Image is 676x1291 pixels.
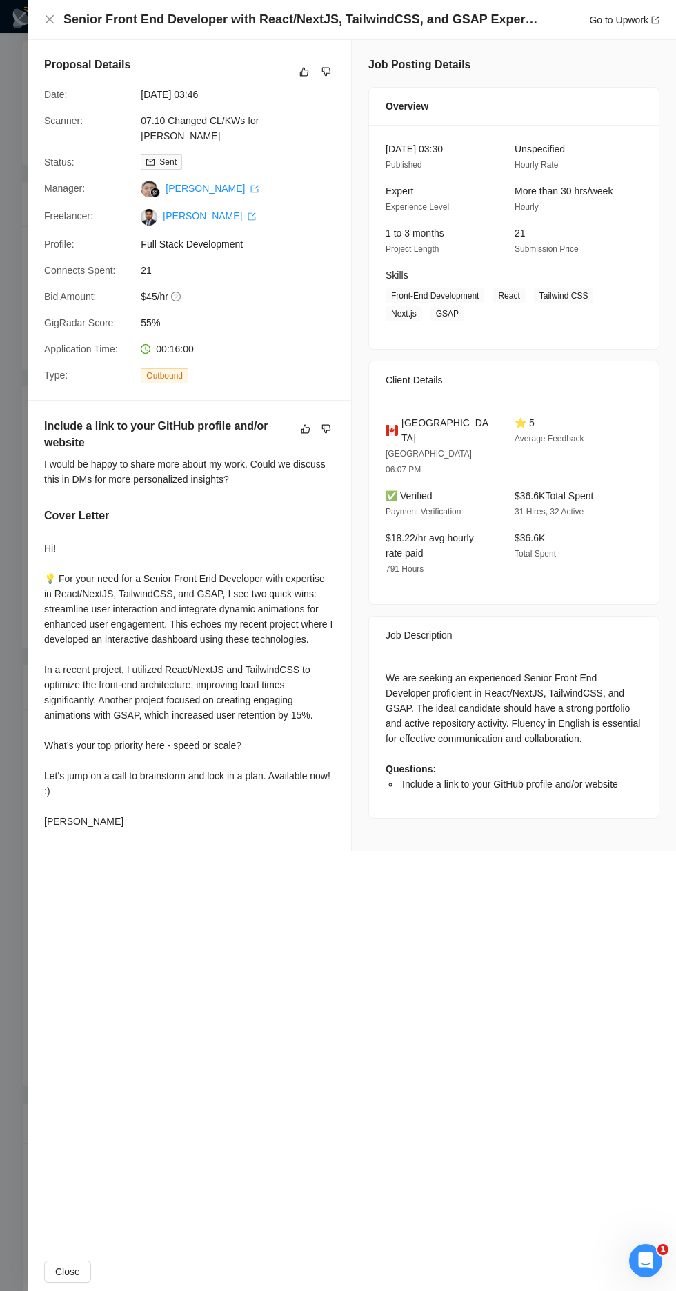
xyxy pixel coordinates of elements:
[589,14,659,26] a: Go to Upworkexport
[651,16,659,24] span: export
[386,228,444,239] span: 1 to 3 months
[141,209,157,226] img: c1nrCZW-5O1cqDoFHo_Xz-MnZy_1n7AANUNe4nlxuVeg31ZSGucUI1M07LWjpjBHA9
[44,115,83,126] span: Scanner:
[321,423,331,434] span: dislike
[299,66,309,77] span: like
[44,343,118,354] span: Application Time:
[515,417,535,428] span: ⭐ 5
[141,87,348,102] span: [DATE] 03:46
[386,361,642,399] div: Client Details
[493,288,525,303] span: React
[629,1244,662,1277] iframe: Intercom live chat
[156,343,194,354] span: 00:16:00
[515,143,565,154] span: Unspecified
[44,183,85,194] span: Manager:
[386,670,642,792] div: We are seeking an experienced Senior Front End Developer proficient in React/NextJS, TailwindCSS,...
[44,210,93,221] span: Freelancer:
[430,306,464,321] span: GSAP
[296,63,312,80] button: like
[141,237,348,252] span: Full Stack Development
[321,66,331,77] span: dislike
[297,421,314,437] button: like
[386,532,474,559] span: $18.22/hr avg hourly rate paid
[44,57,130,73] h5: Proposal Details
[141,368,188,383] span: Outbound
[150,188,160,197] img: gigradar-bm.png
[386,763,436,774] strong: Questions:
[44,508,109,524] h5: Cover Letter
[401,415,493,446] span: [GEOGRAPHIC_DATA]
[386,507,461,517] span: Payment Verification
[386,306,422,321] span: Next.js
[171,291,182,302] span: question-circle
[386,288,484,303] span: Front-End Development
[166,183,259,194] a: [PERSON_NAME] export
[386,186,413,197] span: Expert
[515,186,613,197] span: More than 30 hrs/week
[163,210,256,221] a: [PERSON_NAME] export
[141,344,150,354] span: clock-circle
[44,418,291,451] h5: Include a link to your GitHub profile and/or website
[515,532,545,543] span: $36.6K
[141,289,348,304] span: $45/hr
[386,202,449,212] span: Experience Level
[55,1264,80,1279] span: Close
[44,239,74,250] span: Profile:
[44,265,116,276] span: Connects Spent:
[44,457,335,487] div: I would be happy to share more about my work. Could we discuss this in DMs for more personalized ...
[386,99,428,114] span: Overview
[515,434,584,443] span: Average Feedback
[318,421,335,437] button: dislike
[515,202,539,212] span: Hourly
[44,317,116,328] span: GigRadar Score:
[318,63,335,80] button: dislike
[44,14,55,26] button: Close
[515,244,579,254] span: Submission Price
[250,185,259,193] span: export
[386,160,422,170] span: Published
[44,89,67,100] span: Date:
[44,14,55,25] span: close
[515,549,556,559] span: Total Spent
[44,370,68,381] span: Type:
[515,228,526,239] span: 21
[141,315,348,330] span: 55%
[515,507,584,517] span: 31 Hires, 32 Active
[44,157,74,168] span: Status:
[386,564,424,574] span: 791 Hours
[515,160,558,170] span: Hourly Rate
[386,490,433,501] span: ✅ Verified
[657,1244,668,1255] span: 1
[63,11,539,28] h4: Senior Front End Developer with React/NextJS, TailwindCSS, and GSAP Expertise
[386,244,439,254] span: Project Length
[386,143,443,154] span: [DATE] 03:30
[146,158,155,166] span: mail
[159,157,177,167] span: Sent
[141,263,348,278] span: 21
[141,115,259,141] a: 07.10 Changed CL/KWs for [PERSON_NAME]
[386,617,642,654] div: Job Description
[44,1261,91,1283] button: Close
[44,541,335,829] div: Hi! 💡 For your need for a Senior Front End Developer with expertise in React/NextJS, TailwindCSS,...
[386,423,398,438] img: 🇨🇦
[534,288,594,303] span: Tailwind CSS
[402,779,618,790] span: Include a link to your GitHub profile and/or website
[248,212,256,221] span: export
[386,270,408,281] span: Skills
[386,449,472,474] span: [GEOGRAPHIC_DATA] 06:07 PM
[515,490,593,501] span: $36.6K Total Spent
[368,57,470,73] h5: Job Posting Details
[44,291,97,302] span: Bid Amount:
[301,423,310,434] span: like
